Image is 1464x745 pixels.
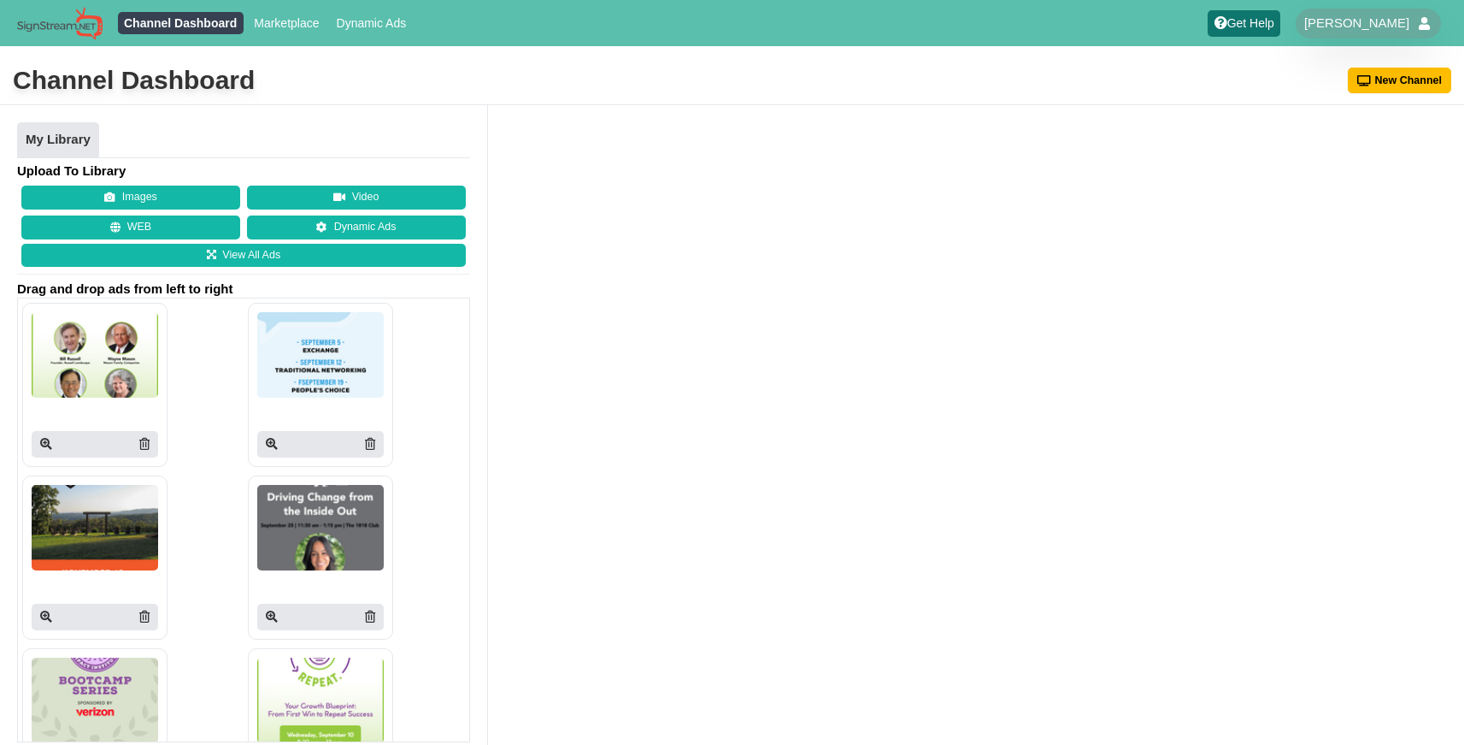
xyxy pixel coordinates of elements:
[1304,15,1409,32] span: [PERSON_NAME]
[21,186,240,210] button: Images
[257,312,384,398] img: P250x250 image processing20250826 996236 1e0j4uy
[32,485,158,571] img: P250x250 image processing20250825 996236 115ymyf
[330,12,413,34] a: Dynamic Ads
[247,186,466,210] button: Video
[257,485,384,571] img: P250x250 image processing20250821 913637 koreyu
[17,122,99,158] a: My Library
[17,163,470,180] h4: Upload To Library
[257,658,384,743] img: P250x250 image processing20250818 804745 1tjzl0h
[32,658,158,743] img: P250x250 image processing20250818 804745 1pvy546
[21,244,466,268] a: View All Ads
[118,12,244,34] a: Channel Dashboard
[21,216,240,239] button: WEB
[248,12,326,34] a: Marketplace
[32,312,158,398] img: P250x250 image processing20250827 996236 1q382u
[17,281,470,298] span: Drag and drop ads from left to right
[1348,68,1452,93] button: New Channel
[1208,10,1280,37] a: Get Help
[247,216,466,239] a: Dynamic Ads
[17,7,103,40] img: Sign Stream.NET
[13,63,255,98] div: Channel Dashboard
